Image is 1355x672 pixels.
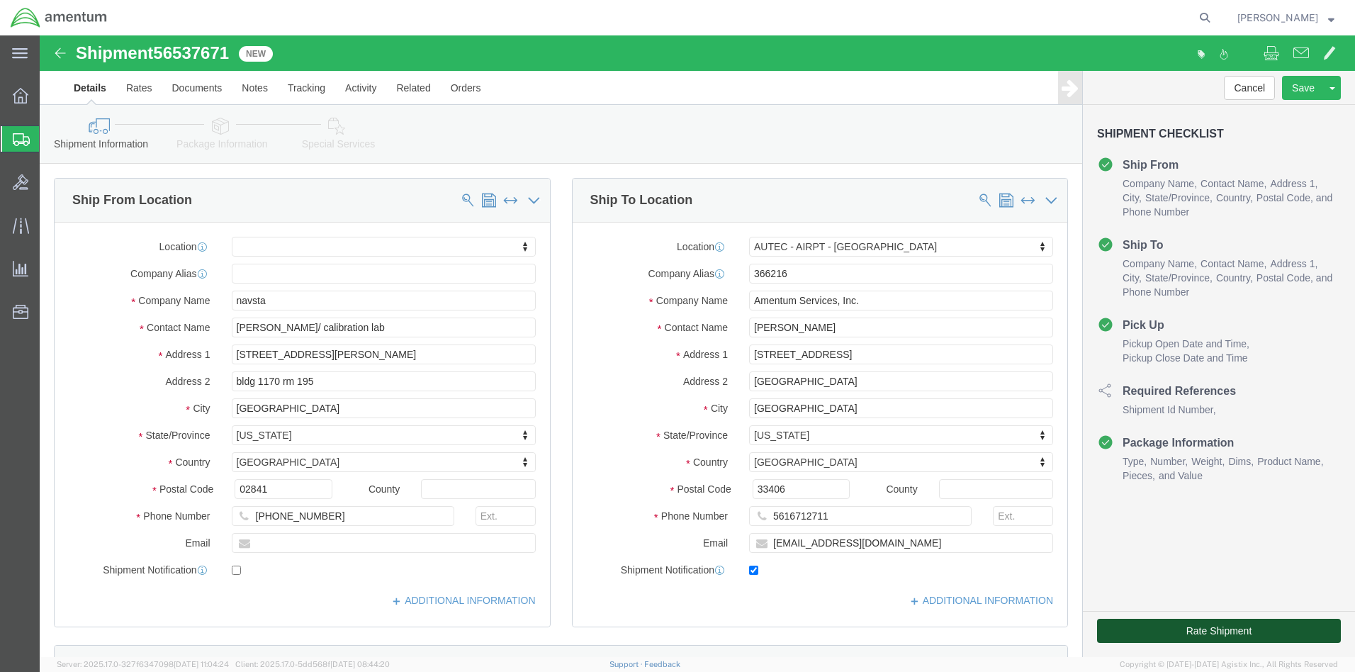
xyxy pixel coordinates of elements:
a: Support [609,660,645,668]
img: logo [10,7,108,28]
span: [DATE] 08:44:20 [330,660,390,668]
a: Feedback [644,660,680,668]
span: Copyright © [DATE]-[DATE] Agistix Inc., All Rights Reserved [1120,659,1338,671]
span: Client: 2025.17.0-5dd568f [235,660,390,668]
button: [PERSON_NAME] [1237,9,1335,26]
iframe: FS Legacy Container [40,35,1355,657]
span: Server: 2025.17.0-327f6347098 [57,660,229,668]
span: Ahmed Warraiat [1237,10,1318,26]
span: [DATE] 11:04:24 [174,660,229,668]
